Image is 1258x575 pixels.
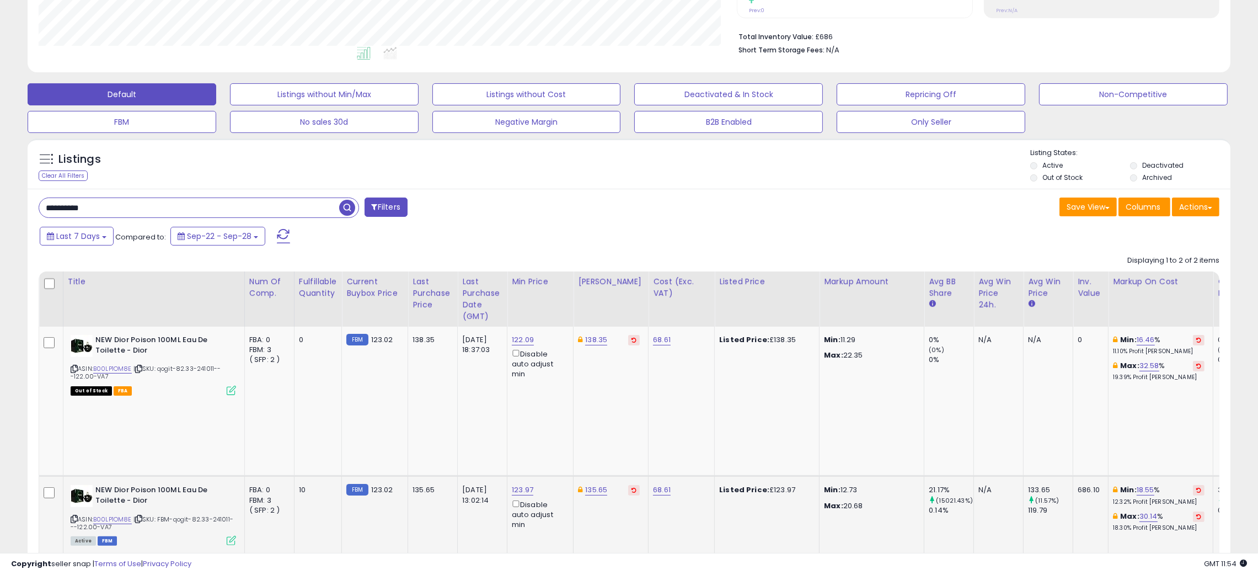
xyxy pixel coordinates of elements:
div: 0 [1078,335,1100,345]
img: 41bEcUZ9NdL._SL40_.jpg [71,485,93,507]
div: Avg Win Price [1028,276,1068,299]
a: 30.14 [1139,511,1158,522]
b: Max: [1120,511,1139,521]
span: 123.02 [371,485,393,495]
p: 12.32% Profit [PERSON_NAME] [1113,498,1205,506]
b: Max: [1120,360,1139,371]
div: Disable auto adjust min [512,348,565,379]
th: The percentage added to the cost of goods (COGS) that forms the calculator for Min & Max prices. [1109,271,1213,327]
span: 2025-10-6 11:54 GMT [1204,558,1247,569]
span: Sep-22 - Sep-28 [187,231,251,242]
small: Avg Win Price. [1028,299,1035,309]
div: Last Purchase Date (GMT) [462,276,502,322]
span: Columns [1126,201,1160,212]
div: Ordered Items [1218,276,1258,299]
span: FBM [98,536,117,546]
div: N/A [978,485,1015,495]
strong: Max: [824,501,843,511]
div: 0.14% [929,505,973,515]
div: FBA: 0 [249,335,286,345]
li: £686 [738,29,1211,42]
a: 18.55 [1137,485,1154,496]
a: Privacy Policy [143,558,191,569]
div: Avg Win Price 24h. [978,276,1019,311]
button: No sales 30d [230,111,419,133]
button: Deactivated & In Stock [634,83,823,105]
a: 123.97 [512,485,533,496]
b: Total Inventory Value: [738,32,813,41]
small: FBM [346,484,368,496]
div: Clear All Filters [39,171,88,181]
button: Save View [1059,198,1117,216]
a: 32.58 [1139,360,1159,371]
button: Repricing Off [837,83,1025,105]
label: Out of Stock [1042,173,1083,182]
strong: Min: [824,485,841,495]
b: NEW Dior Poison 100ML Eau De Toilette - Dior [95,485,229,508]
div: ASIN: [71,485,236,544]
div: N/A [1028,335,1064,345]
button: Non-Competitive [1039,83,1228,105]
div: 10 [299,485,333,495]
a: 135.65 [585,485,607,496]
small: (11.57%) [1035,496,1059,505]
div: [DATE] 13:02:14 [462,485,499,505]
div: ( SFP: 2 ) [249,355,286,365]
small: (15021.43%) [936,496,973,505]
div: 138.35 [413,335,449,345]
label: Deactivated [1142,161,1184,170]
div: 686.10 [1078,485,1100,495]
img: 41bEcUZ9NdL._SL40_.jpg [71,335,93,357]
div: FBM: 3 [249,496,286,505]
label: Active [1042,161,1063,170]
a: 138.35 [585,334,607,345]
span: Last 7 Days [56,231,100,242]
span: N/A [826,45,839,55]
div: Num of Comp. [249,276,290,299]
p: 19.39% Profit [PERSON_NAME] [1113,374,1205,381]
button: Default [28,83,216,105]
span: 123.02 [371,334,393,345]
a: B00LP1OM8E [93,364,132,374]
div: FBM: 3 [249,345,286,355]
small: Prev: N/A [996,7,1018,14]
div: 133.65 [1028,485,1073,495]
span: | SKU: FBM-qogit-82.33-241011---122.00-VA7 [71,515,233,531]
span: All listings currently available for purchase on Amazon [71,536,96,546]
div: 21.17% [929,485,973,495]
div: % [1113,485,1205,505]
div: Listed Price [719,276,815,287]
button: B2B Enabled [634,111,823,133]
h5: Listings [58,152,101,167]
a: Terms of Use [94,558,141,569]
button: Columns [1118,198,1170,216]
small: Avg BB Share. [929,299,935,309]
p: 22.35 [824,350,916,360]
div: % [1113,335,1205,355]
div: ASIN: [71,335,236,394]
div: Current Buybox Price [346,276,403,299]
a: 68.61 [653,485,671,496]
b: Min: [1120,485,1137,495]
strong: Max: [824,350,843,360]
div: Cost (Exc. VAT) [653,276,710,299]
div: 135.65 [413,485,449,495]
div: Inv. value [1078,276,1104,299]
small: FBM [346,334,368,345]
strong: Copyright [11,558,51,569]
button: Filters [365,198,408,217]
div: % [1113,361,1205,381]
div: £123.97 [719,485,811,495]
p: 18.30% Profit [PERSON_NAME] [1113,524,1205,532]
a: B00LP1OM8E [93,515,132,524]
div: ( SFP: 2 ) [249,505,286,515]
button: Negative Margin [432,111,621,133]
div: Min Price [512,276,569,287]
b: Listed Price: [719,485,769,495]
div: seller snap | | [11,559,191,569]
button: FBM [28,111,216,133]
div: FBA: 0 [249,485,286,495]
div: [DATE] 18:37:03 [462,335,499,355]
button: Only Seller [837,111,1025,133]
span: Compared to: [115,232,166,242]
